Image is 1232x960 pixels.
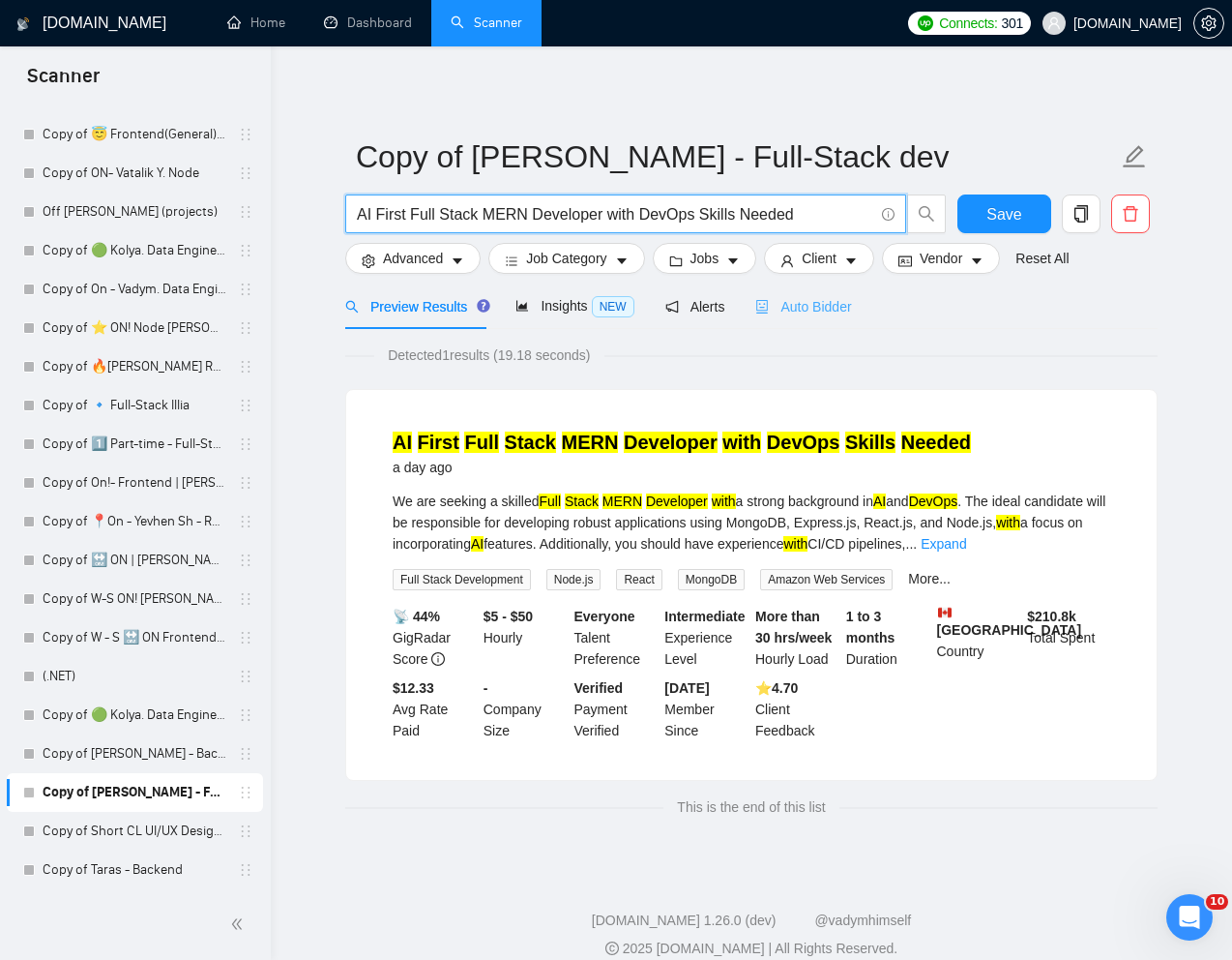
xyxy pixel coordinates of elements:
span: Full Stack Development [393,569,531,590]
img: Profile image for Mariia [22,283,61,321]
span: holder [238,475,253,491]
button: barsJob Categorycaret-down [488,243,644,274]
div: • 2 тиж. тому [114,374,207,394]
a: Copy of 🔛 ON | [PERSON_NAME] B | Frontend/React [43,541,226,580]
button: delete [1111,195,1150,233]
span: Amazon Web Services [760,569,893,590]
span: caret-down [970,254,983,268]
span: MongoDB [678,569,745,590]
button: copy [1062,195,1100,233]
span: holder [238,514,253,529]
div: Talent Preference [571,606,661,670]
span: holder [238,707,253,723]
button: search [907,195,946,233]
mark: Needed [901,432,971,453]
mark: DevOps [909,494,958,509]
a: AI First Full Stack MERN Developer with DevOps Skills Needed [393,432,971,453]
span: robot [755,300,769,314]
mark: with [722,432,761,453]
span: copy [1063,205,1100,223]
span: 301 [1002,13,1023,34]
span: Client [802,248,836,269]
span: Auto Bidder [755,299,851,315]
span: holder [238,165,253,181]
div: 2025 [DOMAIN_NAME] | All Rights Reserved. [286,939,1217,959]
span: holder [238,591,253,607]
img: Profile image for Mariia [22,426,61,465]
img: Profile image for Mariia [22,211,61,250]
a: Reset All [1015,248,1069,269]
div: Hourly [480,606,571,670]
span: info-circle [882,208,895,221]
div: Mariia [69,159,110,179]
mark: Skills [845,432,895,453]
div: Experience Level [660,606,751,670]
div: • 2 тиж. тому [114,445,207,465]
span: user [780,254,794,268]
a: Copy of ON- Vatalik Y. Node [43,154,226,193]
span: bars [505,254,518,268]
span: holder [238,243,253,258]
span: search [908,205,945,223]
mark: MERN [602,494,642,509]
button: Save [957,195,1051,233]
span: Vendor [920,248,962,269]
button: settingAdvancedcaret-down [345,243,481,274]
span: Job Category [526,248,606,269]
iframe: Intercom live chat [1166,894,1213,941]
div: • 1 тиж. тому [114,159,207,179]
span: setting [1194,15,1223,31]
div: GigRadar Score [389,606,480,670]
span: holder [238,630,253,645]
img: Profile image for Mariia [22,354,61,393]
span: Jobs [690,248,719,269]
span: holder [238,824,253,839]
span: idcard [898,254,912,268]
b: - [484,680,488,696]
a: dashboardDashboard [324,15,412,31]
button: setting [1193,8,1224,39]
span: Повідомлення [137,652,249,666]
mark: Developer [624,432,718,453]
div: Company Size [480,677,571,741]
span: NEW [592,296,634,317]
span: ... [906,536,918,552]
div: • 4 дн. тому [114,87,196,107]
span: Connects: [939,13,997,34]
span: holder [238,127,253,142]
button: Повідомлення [129,604,257,681]
div: Tooltip anchor [475,297,492,315]
span: search [345,300,359,314]
a: More... [908,571,951,586]
div: We are seeking a skilled a strong background in and . The ideal candidate will be responsible for... [393,491,1110,555]
button: Напишіть нам повідомлення [51,510,337,549]
div: • 2 тиж. тому [114,230,207,251]
mark: with [783,536,807,552]
div: • 2 тиж. тому [114,302,207,322]
span: Головна [35,652,94,666]
span: caret-down [615,254,629,268]
a: [DOMAIN_NAME] 1.26.0 (dev) [592,913,777,928]
input: Scanner name... [356,133,1118,181]
img: Profile image for Mariia [22,68,61,106]
mark: AI [873,494,886,509]
b: Everyone [574,609,635,624]
div: Mariia [69,87,110,107]
span: area-chart [515,299,529,313]
a: Copy of On - Vadym. Data Engineer - General [43,270,226,309]
div: Закрити [339,8,374,43]
span: holder [238,436,253,452]
h1: Повідомлення [120,9,271,42]
a: Copy of 🔹 Full-Stack Illia [43,386,226,425]
span: caret-down [726,254,740,268]
div: Hourly Load [751,606,842,670]
a: Copy of W - S 🔛 ON Frontend - [PERSON_NAME] B | React [43,618,226,657]
a: Copy of On!- Frontend | [PERSON_NAME] [43,464,226,502]
b: $ 210.8k [1027,609,1076,624]
span: Preview Results [345,299,484,315]
a: Expand [921,536,966,552]
span: Advanced [383,248,443,269]
span: setting [362,254,375,268]
b: 📡 44% [393,609,440,624]
span: 10 [1206,894,1228,910]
